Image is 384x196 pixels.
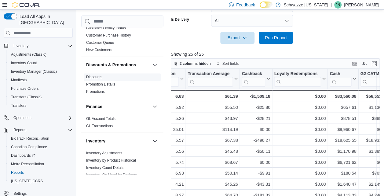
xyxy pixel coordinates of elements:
[135,71,179,77] div: Qty Per Transaction
[86,75,102,79] span: Discounts
[371,60,378,67] button: Enter fullscreen
[86,89,105,94] span: Promotions
[11,78,27,82] span: Manifests
[9,51,49,58] a: Adjustments (Classic)
[274,93,326,100] div: $0.00
[11,42,73,50] span: Inventory
[9,76,29,84] a: Manifests
[330,71,351,87] div: Cash
[11,69,57,74] span: Inventory Manager (Classic)
[6,67,75,76] button: Inventory Manager (Classic)
[9,59,39,67] a: Inventory Count
[236,2,255,8] span: Feedback
[274,71,321,87] div: Loyalty Redemptions
[86,62,150,68] button: Discounts & Promotions
[13,128,26,132] span: Reports
[1,114,75,122] button: Operations
[86,26,126,30] span: Customer Loyalty Points
[336,1,340,9] span: JN
[135,148,184,155] div: 5.56
[11,61,37,65] span: Inventory Count
[135,115,184,122] div: 5.26
[9,85,41,92] a: Purchase Orders
[274,71,321,77] div: Loyalty Redemptions
[330,159,356,166] div: $6,721.62
[9,152,73,159] span: Dashboards
[188,93,238,100] div: $61.39
[330,71,351,77] div: Cash
[86,75,102,79] a: Discounts
[242,93,270,100] div: -$1,509.18
[9,135,52,142] a: BioTrack Reconciliation
[242,71,270,87] button: Cashback
[9,177,73,185] span: Washington CCRS
[86,33,131,38] span: Customer Purchase History
[86,116,115,121] span: GL Account Totals
[188,71,233,77] div: Transaction Average
[86,173,137,177] span: Inventory On Hand by Package
[86,124,113,128] a: GL Transactions
[188,115,238,122] div: $43.97
[11,103,26,108] span: Transfers
[6,143,75,151] button: Canadian Compliance
[220,32,254,44] button: Export
[9,135,73,142] span: BioTrack Reconciliation
[171,17,189,22] label: Is Delivery
[9,93,44,101] a: Transfers (Classic)
[259,32,293,44] button: Run Report
[242,71,265,77] div: Cashback
[86,166,124,170] a: Inventory Count Details
[11,42,31,50] button: Inventory
[331,1,332,9] p: |
[242,104,270,111] div: -$25.80
[135,126,184,133] div: 25.01
[188,180,238,188] div: $45.26
[274,180,326,188] div: $0.00
[242,115,270,122] div: -$28.21
[9,160,73,168] span: Metrc Reconciliation
[188,137,238,144] div: $67.38
[86,62,136,68] h3: Discounts & Promotions
[6,101,75,110] button: Transfers
[6,84,75,93] button: Purchase Orders
[188,159,238,166] div: $68.67
[242,137,270,144] div: -$496.27
[17,13,73,26] span: Load All Apps in [GEOGRAPHIC_DATA]
[188,148,238,155] div: $45.48
[9,169,73,176] span: Reports
[81,17,163,56] div: Customer
[11,170,24,175] span: Reports
[242,170,270,177] div: -$9.91
[86,40,114,45] span: Customer Queue
[11,126,73,134] span: Reports
[9,76,73,84] span: Manifests
[86,26,126,30] a: Customer Loyalty Points
[330,104,356,111] div: $657.61
[9,85,73,92] span: Purchase Orders
[11,52,46,57] span: Adjustments (Classic)
[151,137,159,145] button: Inventory
[151,103,159,110] button: Finance
[81,73,163,98] div: Discounts & Promotions
[330,137,356,144] div: $18,625.55
[9,68,59,75] a: Inventory Manager (Classic)
[86,151,122,156] span: Inventory Adjustments
[11,179,43,184] span: [US_STATE] CCRS
[330,180,356,188] div: $1,640.47
[274,71,326,87] button: Loyalty Redemptions
[86,89,105,94] a: Promotions
[11,114,34,121] button: Operations
[135,104,184,111] div: 5.92
[81,115,163,132] div: Finance
[344,1,379,9] p: [PERSON_NAME]
[13,44,28,48] span: Inventory
[242,180,270,188] div: -$43.31
[180,61,211,66] span: 2 columns hidden
[1,42,75,50] button: Inventory
[13,115,31,120] span: Operations
[86,138,150,144] button: Inventory
[242,159,270,166] div: $0.00
[274,148,326,155] div: $0.00
[135,159,184,166] div: 5.74
[86,82,115,87] span: Promotion Details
